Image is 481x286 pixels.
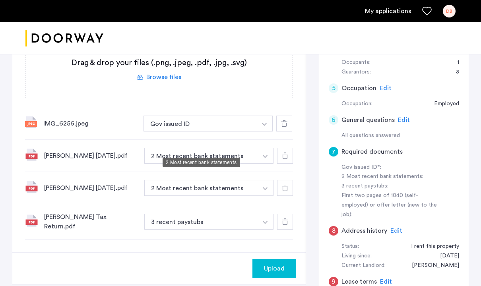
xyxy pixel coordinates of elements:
[365,6,411,16] a: My application
[341,242,359,251] div: Status:
[341,172,442,182] div: 2 Most recent bank statements:
[252,259,296,278] button: button
[25,180,38,193] img: file
[329,147,338,157] div: 7
[341,182,442,191] div: 3 recent paystubs:
[404,261,459,271] div: Lana Berke
[44,212,138,231] div: [PERSON_NAME] Tax Return.pdf
[163,158,240,167] div: 2 Most recent bank statements
[341,163,442,172] div: Gov issued ID*:
[380,85,392,91] span: Edit
[329,83,338,93] div: 5
[426,99,459,109] div: Employed
[25,116,37,128] img: file
[422,6,432,16] a: Favorites
[341,131,459,141] div: All questions answered
[263,187,268,190] img: arrow
[380,278,392,285] span: Edit
[341,251,372,261] div: Living since:
[44,151,138,160] div: [PERSON_NAME] [DATE].pdf
[341,261,386,271] div: Current Landlord:
[390,228,402,234] span: Edit
[263,221,268,224] img: arrow
[256,116,273,131] button: button
[403,242,459,251] div: I rent this property
[341,99,372,109] div: Occupation:
[144,116,257,131] button: button
[329,115,338,125] div: 6
[262,123,267,126] img: arrow
[257,148,273,164] button: button
[144,180,258,196] button: button
[144,148,258,164] button: button
[341,115,395,125] h5: General questions
[257,214,273,230] button: button
[448,68,459,77] div: 3
[432,251,459,261] div: 01/01/2024
[341,83,376,93] h5: Occupation
[341,226,387,236] h5: Address history
[264,264,285,273] span: Upload
[329,226,338,236] div: 8
[43,119,137,128] div: IMG_6256.jpeg
[25,23,103,53] a: Cazamio logo
[25,214,38,227] img: file
[257,180,273,196] button: button
[263,155,268,158] img: arrow
[25,23,103,53] img: logo
[341,147,403,157] h5: Required documents
[341,68,371,77] div: Guarantors:
[341,191,442,220] div: First two pages of 1040 (self-employed) or offer letter (new to the job):
[341,58,370,68] div: Occupants:
[44,183,138,193] div: [PERSON_NAME] [DATE].pdf
[25,148,38,161] img: file
[449,58,459,68] div: 1
[443,5,456,17] div: DB
[398,117,410,123] span: Edit
[144,214,258,230] button: button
